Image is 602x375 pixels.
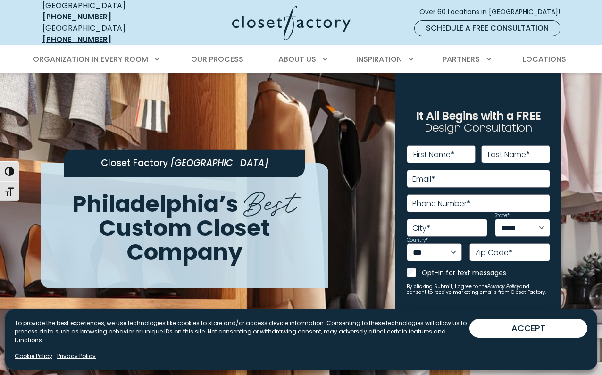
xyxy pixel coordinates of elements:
label: Zip Code [475,249,512,257]
img: Closet Factory Logo [232,6,351,40]
span: [GEOGRAPHIC_DATA] [170,157,268,170]
label: Last Name [488,151,530,158]
span: Design Consultation [425,120,532,136]
a: Privacy Policy [487,283,519,290]
label: Country [407,238,428,242]
nav: Primary Menu [26,46,576,73]
a: [PHONE_NUMBER] [42,11,111,22]
span: Over 60 Locations in [GEOGRAPHIC_DATA]! [419,7,568,17]
span: Best [243,178,297,221]
label: Email [412,175,435,183]
div: [GEOGRAPHIC_DATA] [42,23,158,45]
a: Schedule a Free Consultation [414,20,560,36]
span: Philadelphia’s [72,188,238,220]
a: Cookie Policy [15,352,52,360]
span: Locations [523,54,566,65]
span: Closet Factory [101,157,168,170]
span: About Us [278,54,316,65]
a: Over 60 Locations in [GEOGRAPHIC_DATA]! [419,4,568,20]
span: Inspiration [356,54,402,65]
small: By clicking Submit, I agree to the and consent to receive marketing emails from Closet Factory. [407,284,550,295]
span: Partners [443,54,480,65]
label: State [495,213,510,218]
p: To provide the best experiences, we use technologies like cookies to store and/or access device i... [15,319,469,344]
span: Custom Closet Company [99,212,270,268]
label: First Name [413,151,454,158]
span: Our Process [191,54,243,65]
label: Phone Number [412,200,470,208]
label: Opt-in for text messages [422,268,550,277]
a: Privacy Policy [57,352,96,360]
span: Organization in Every Room [33,54,148,65]
label: City [412,225,430,232]
a: [PHONE_NUMBER] [42,34,111,45]
span: It All Begins with a FREE [416,108,541,124]
button: ACCEPT [469,319,587,338]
